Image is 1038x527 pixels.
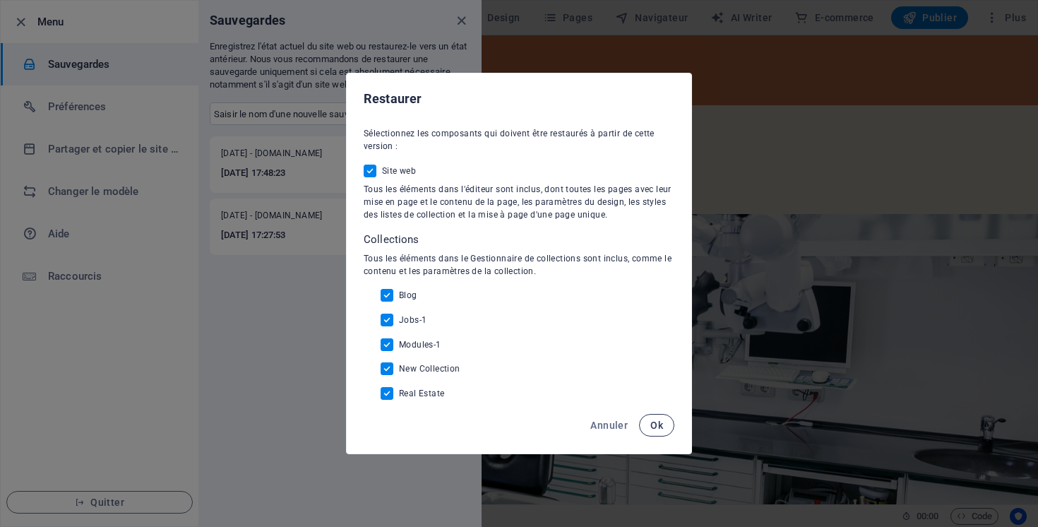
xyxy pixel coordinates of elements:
[585,414,633,437] button: Annuler
[590,420,628,431] span: Annuler
[382,165,416,177] span: Site web
[364,129,655,151] span: Sélectionnez les composants qui doivent être restaurés à partir de cette version :
[399,314,426,326] span: Jobs-1
[364,254,672,276] span: Tous les éléments dans le Gestionnaire de collections sont inclus, comme le contenu et les paramè...
[364,232,674,247] p: Collections
[399,290,417,301] span: Blog
[650,420,663,431] span: Ok
[639,414,674,437] button: Ok
[364,90,674,107] h2: Restaurer
[399,363,460,374] span: New Collection
[399,339,441,350] span: Modules-1
[399,388,444,399] span: Real Estate
[364,184,672,220] span: Tous les éléments dans l'éditeur sont inclus, dont toutes les pages avec leur mise en page et le ...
